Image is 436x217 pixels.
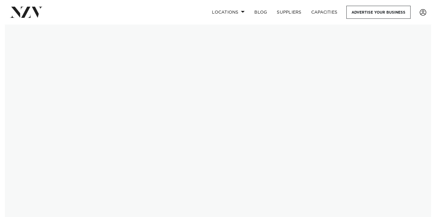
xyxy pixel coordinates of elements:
a: SUPPLIERS [272,6,306,19]
img: nzv-logo.png [10,7,43,18]
a: Locations [207,6,249,19]
a: Advertise your business [346,6,411,19]
a: BLOG [249,6,272,19]
a: Capacities [306,6,342,19]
